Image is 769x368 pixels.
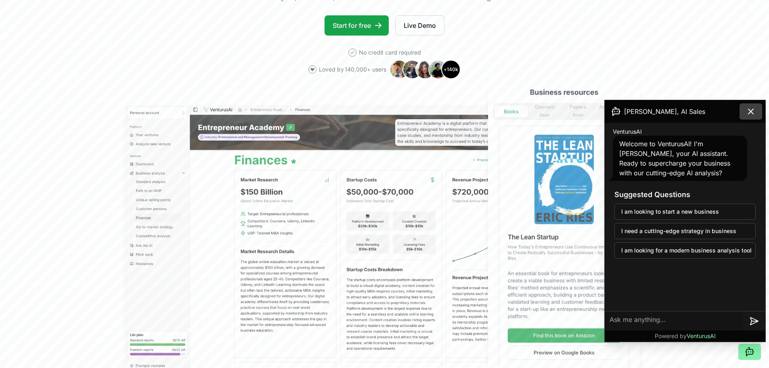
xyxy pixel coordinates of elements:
[415,60,435,79] img: Avatar 3
[390,60,409,79] img: Avatar 1
[614,204,756,220] button: I am looking to start a new business
[402,60,422,79] img: Avatar 2
[614,223,756,239] button: I need a cutting-edge strategy in business
[687,332,716,339] span: VenturusAI
[614,242,756,259] button: I am looking for a modern business analysis tool
[619,140,730,177] span: Welcome to VenturusAI! I'm [PERSON_NAME], your AI assistant. Ready to supercharge your business w...
[395,15,444,36] a: Live Demo
[613,128,642,136] span: VenturusAI
[325,15,389,36] a: Start for free
[614,189,756,200] h3: Suggested Questions
[655,332,716,340] p: Powered by
[624,107,705,116] span: [PERSON_NAME], AI Sales
[428,60,448,79] img: Avatar 4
